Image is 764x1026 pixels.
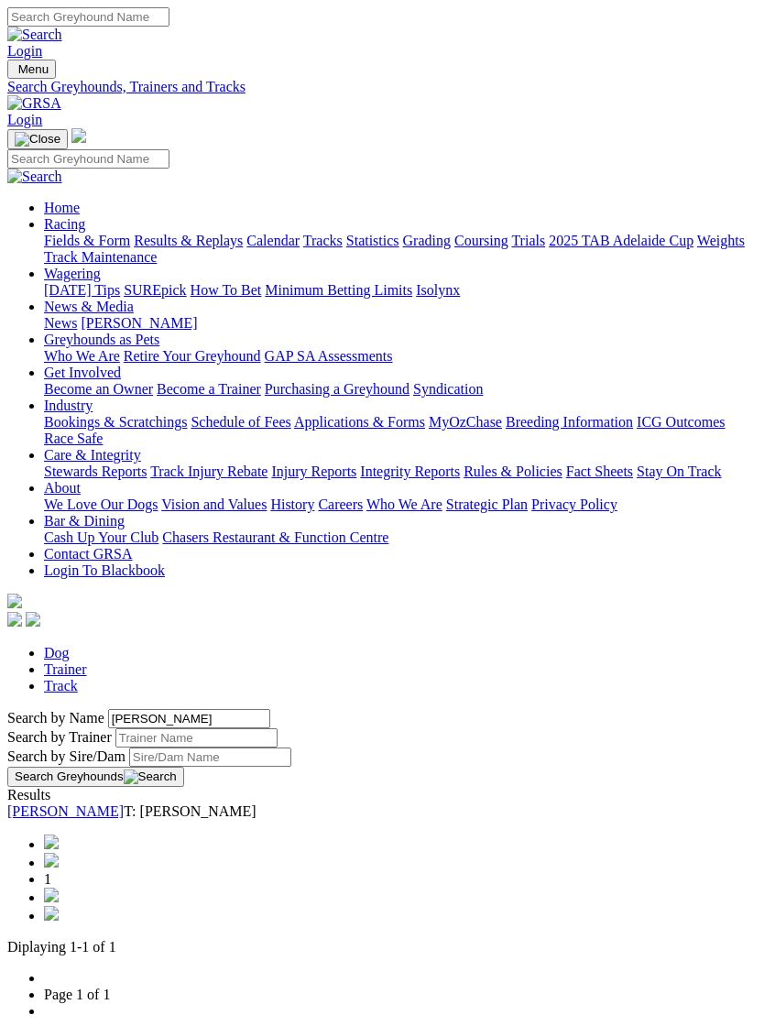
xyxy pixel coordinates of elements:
a: How To Bet [191,282,262,298]
div: Greyhounds as Pets [44,348,757,365]
a: Racing [44,216,85,232]
input: Search by Sire/Dam name [129,748,291,767]
a: Syndication [413,381,483,397]
a: We Love Our Dogs [44,497,158,512]
a: Isolynx [416,282,460,298]
a: Get Involved [44,365,121,380]
img: chevron-right-pager-blue.svg [44,888,59,902]
a: Calendar [246,233,300,248]
a: News [44,315,77,331]
a: Injury Reports [271,464,356,479]
a: Greyhounds as Pets [44,332,159,347]
a: Breeding Information [506,414,633,430]
div: Racing [44,233,757,266]
a: Login [7,112,42,127]
a: Careers [318,497,363,512]
a: History [270,497,314,512]
img: logo-grsa-white.png [7,594,22,608]
a: Trials [511,233,545,248]
div: Industry [44,414,757,447]
img: chevrons-left-pager-blue.svg [44,835,59,849]
button: Search Greyhounds [7,767,184,787]
a: Coursing [454,233,508,248]
a: Fields & Form [44,233,130,248]
a: Care & Integrity [44,447,141,463]
span: Menu [18,62,49,76]
img: Search [7,27,62,43]
img: facebook.svg [7,612,22,627]
a: Tracks [303,233,343,248]
p: Diplaying 1-1 of 1 [7,939,757,955]
a: Applications & Forms [294,414,425,430]
a: News & Media [44,299,134,314]
a: Stay On Track [637,464,721,479]
label: Search by Name [7,710,104,726]
img: Search [7,169,62,185]
img: twitter.svg [26,612,40,627]
a: Chasers Restaurant & Function Centre [162,529,388,545]
a: Schedule of Fees [191,414,290,430]
div: T: [PERSON_NAME] [7,803,757,820]
a: Home [44,200,80,215]
a: Privacy Policy [531,497,617,512]
button: Toggle navigation [7,60,56,79]
img: chevrons-right-pager-blue.svg [44,906,59,921]
a: Fact Sheets [566,464,633,479]
a: Integrity Reports [360,464,460,479]
a: ICG Outcomes [637,414,725,430]
a: Login [7,43,42,59]
a: [PERSON_NAME] [81,315,197,331]
label: Search by Trainer [7,729,112,745]
a: Become an Owner [44,381,153,397]
a: Rules & Policies [464,464,562,479]
a: Login To Blackbook [44,562,165,578]
a: Trainer [44,661,87,677]
a: Who We Are [366,497,442,512]
a: Race Safe [44,431,103,446]
a: Industry [44,398,93,413]
div: Bar & Dining [44,529,757,546]
a: Track [44,678,78,693]
a: Bar & Dining [44,513,125,529]
a: Dog [44,645,70,660]
a: Retire Your Greyhound [124,348,261,364]
a: Weights [697,233,745,248]
a: Wagering [44,266,101,281]
a: Stewards Reports [44,464,147,479]
a: Page 1 of 1 [44,987,110,1002]
a: Vision and Values [161,497,267,512]
img: Search [124,769,177,784]
a: GAP SA Assessments [265,348,393,364]
input: Search [7,149,169,169]
div: News & Media [44,315,757,332]
div: Results [7,787,757,803]
a: Purchasing a Greyhound [265,381,409,397]
a: Contact GRSA [44,546,132,562]
a: Strategic Plan [446,497,528,512]
a: 2025 TAB Adelaide Cup [549,233,693,248]
img: Close [15,132,60,147]
input: Search by Trainer name [115,728,278,748]
a: [PERSON_NAME] [7,803,124,819]
a: MyOzChase [429,414,502,430]
a: Track Maintenance [44,249,157,265]
a: Bookings & Scratchings [44,414,187,430]
a: Grading [403,233,451,248]
a: SUREpick [124,282,186,298]
a: Search Greyhounds, Trainers and Tracks [7,79,757,95]
a: [DATE] Tips [44,282,120,298]
span: 1 [44,871,51,887]
input: Search by Greyhound name [108,709,270,728]
a: Become a Trainer [157,381,261,397]
label: Search by Sire/Dam [7,748,126,764]
a: Statistics [346,233,399,248]
a: Results & Replays [134,233,243,248]
div: Care & Integrity [44,464,757,480]
a: Minimum Betting Limits [265,282,412,298]
div: Get Involved [44,381,757,398]
a: About [44,480,81,496]
input: Search [7,7,169,27]
a: Track Injury Rebate [150,464,267,479]
div: About [44,497,757,513]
